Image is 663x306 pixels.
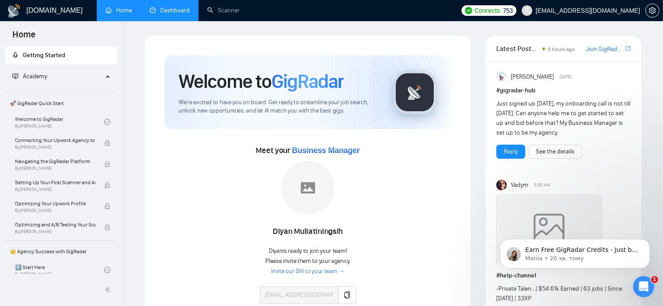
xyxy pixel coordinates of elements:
img: Anisuzzaman Khan [496,72,507,82]
img: gigradar-logo.png [393,70,437,114]
span: Setting Up Your First Scanner and Auto-Bidder [15,178,95,187]
a: dashboardDashboard [150,7,190,14]
span: 4 hours ago [548,46,575,52]
img: placeholder.png [282,161,334,214]
span: [DATE] [560,73,571,81]
div: Diyan Muliatiningsih [260,224,356,239]
button: Reply [496,145,525,159]
span: By [PERSON_NAME] [15,145,95,150]
span: Optimizing and A/B Testing Your Scanner for Better Results [15,220,95,229]
span: Optimizing Your Upwork Profile [15,199,95,208]
a: Join GigRadar Slack Community [586,44,624,54]
span: fund-projection-screen [12,73,18,79]
a: Private Talen... [498,285,535,292]
span: Getting Started [23,51,65,59]
span: GigRadar [271,69,344,93]
img: upwork-logo.png [465,7,472,14]
button: setting [645,4,659,18]
span: By [PERSON_NAME] [15,208,95,213]
a: homeHome [106,7,132,14]
span: Just signed up [DATE], my onboarding call is not till [DATE]. Can anyone help me to get started t... [496,100,630,136]
span: check-circle [104,267,110,273]
span: Home [5,28,43,47]
a: Reply [504,147,518,157]
span: 5:55 AM [534,181,550,189]
span: 753 [503,6,513,15]
h1: # gigradar-hub [496,86,631,95]
span: By [PERSON_NAME] [15,166,95,171]
span: Business Manager [292,146,360,155]
span: Connects: [475,6,501,15]
h1: Welcome to [179,69,344,93]
button: See the details [528,145,582,159]
span: lock [104,182,110,188]
span: Meet your [256,146,360,155]
span: Diyan is ready to join your team! [269,247,347,255]
span: lock [104,203,110,209]
span: Vadym [511,180,528,190]
span: lock [104,224,110,230]
span: export [626,45,631,52]
a: export [626,44,631,53]
a: setting [645,7,659,14]
span: 1 [651,276,658,283]
iframe: Intercom live chat [633,276,654,297]
span: lock [104,140,110,146]
span: [PERSON_NAME] [511,72,554,82]
span: check-circle [104,119,110,125]
img: Vadym [496,180,507,190]
span: setting [646,7,659,14]
span: 🚀 GigRadar Quick Start [6,95,117,112]
img: logo [7,4,21,18]
a: Invite our BM to your team → [271,267,344,276]
span: Navigating the GigRadar Platform [15,157,95,166]
a: Welcome to GigRadarBy[PERSON_NAME] [15,112,104,131]
span: Connecting Your Upwork Agency to GigRadar [15,136,95,145]
img: weqQh+iSagEgQAAAABJRU5ErkJggg== [496,194,602,264]
span: lock [104,161,110,167]
span: Academy [12,73,47,80]
span: rocket [12,52,18,58]
a: 1️⃣ Start HereBy[PERSON_NAME] [15,260,104,280]
span: By [PERSON_NAME] [15,187,95,192]
button: copy [338,286,356,304]
span: 👑 Agency Success with GigRadar [6,243,117,260]
span: copy [344,291,351,299]
iframe: Intercom notifications повідомлення [487,221,663,282]
a: searchScanner [207,7,240,14]
span: - | $54.61k Earned | 63 jobs | Since [DATE] | 33XP [496,285,622,302]
a: See the details [536,147,575,157]
span: Latest Posts from the GigRadar Community [496,43,540,54]
span: double-left [105,285,114,294]
span: By [PERSON_NAME] [15,229,95,234]
span: Please invite them to your agency. [265,257,350,265]
span: We're excited to have you on board. Get ready to streamline your job search, unlock new opportuni... [179,98,379,115]
li: Getting Started [5,47,117,64]
span: user [524,7,530,14]
span: Academy [23,73,47,80]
